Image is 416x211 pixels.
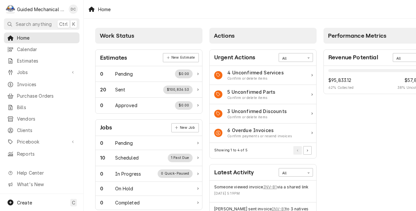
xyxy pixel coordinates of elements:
a: Work Status [95,196,202,210]
button: Go to Previous Page [293,146,302,155]
span: Invoices [17,81,76,88]
div: Work Status Count [100,102,115,109]
div: Event String [214,184,308,190]
div: Work Status Title [115,140,133,146]
div: Work Status Title [115,86,126,93]
div: Card: Jobs [95,119,202,210]
div: Revenue Potential Collected [328,77,354,90]
div: Current Page Details [214,148,248,153]
div: Card Data [95,136,202,210]
span: Clients [17,127,76,134]
span: Ctrl [59,21,68,28]
div: Card Title [100,123,112,132]
span: Vendors [17,115,76,122]
a: Go to Jobs [4,67,79,78]
span: Actions [214,32,234,39]
div: Work Status Title [115,170,141,177]
a: Clients [4,125,79,136]
a: Action Item [210,85,316,104]
a: INV-81 [263,184,277,190]
div: Card Header [210,50,316,66]
a: Action Item [210,104,316,124]
span: Work Status [100,32,134,39]
div: Action Item [210,124,316,143]
div: Event Details [214,184,308,199]
div: Work Status Count [100,70,115,77]
span: Pricebook [17,138,66,145]
a: Work Status [95,166,202,182]
span: $95,833.12 [328,77,354,84]
div: Work Status Supplemental Data [163,86,193,94]
div: Card Title [214,53,255,62]
div: Action Item Title [227,88,275,95]
div: Guided Mechanical Services, LLC [17,6,65,13]
div: Event Timestamp [214,191,308,196]
span: What's New [17,181,76,188]
a: Calendar [4,44,79,55]
div: Work Status Count [100,154,115,161]
div: Work Status Title [115,70,133,77]
div: Card Link Button [163,53,199,62]
div: Work Status Supplemental Data [158,169,193,178]
div: Card Header [210,164,316,181]
a: Go to Pricebook [4,136,79,147]
div: Guided Mechanical Services, LLC's Avatar [6,5,15,14]
div: Action Item Title [227,69,284,76]
div: Action Item Suggestion [227,115,287,120]
span: Home [17,34,76,41]
div: DC [69,5,78,14]
span: Create [17,200,32,205]
a: Home [4,32,79,43]
div: Action Item Title [227,127,292,134]
a: Work Status [95,182,202,196]
a: New Estimate [163,53,199,62]
div: Work Status Count [100,140,115,146]
div: Action Item Title [227,108,287,115]
span: Reports [17,150,76,157]
div: All [282,56,301,61]
div: Card Header [95,50,202,66]
a: Work Status [95,66,202,82]
a: Work Status [95,82,202,98]
a: Estimates [4,55,79,66]
div: Card Column Header [209,28,317,44]
div: Work Status Count [100,86,115,93]
div: Card Header [95,120,202,136]
div: Work Status Title [115,185,133,192]
div: G [6,5,15,14]
div: Work Status Supplemental Data [168,154,193,162]
div: Action Item Suggestion [227,95,275,101]
div: Daniel Cornell's Avatar [69,5,78,14]
span: Estimates [17,57,76,64]
div: Card Title [214,168,254,177]
a: Invoices [4,79,79,90]
span: Jobs [17,69,66,76]
a: Bills [4,102,79,113]
a: Go to What's New [4,179,79,190]
div: Work Status Count [100,170,115,177]
div: Card Footer: Pagination [210,143,316,158]
div: Work Status [95,98,202,113]
div: Work Status Supplemental Data [175,69,193,78]
div: Work Status Count [100,199,115,206]
a: Reports [4,148,79,159]
button: Go to Next Page [303,146,312,155]
div: Card Data [210,66,316,143]
div: Card Data Filter Control [279,168,313,177]
a: Vendors [4,113,79,124]
a: Work Status [95,136,202,150]
div: All [282,171,301,176]
div: Event [210,181,316,202]
div: Card: Estimates [95,49,202,114]
div: Card Column Header [95,28,202,44]
div: All [396,56,415,61]
span: Help Center [17,169,76,176]
div: Card Title [100,53,127,62]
